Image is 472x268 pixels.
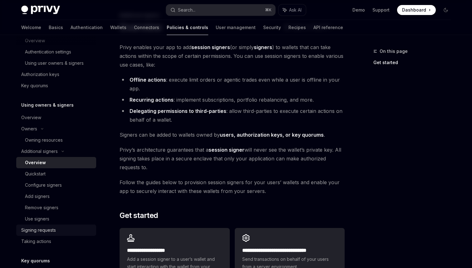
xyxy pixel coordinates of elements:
span: Ask AI [289,7,302,13]
span: Get started [120,210,158,220]
a: Support [372,7,390,13]
div: Additional signers [21,148,58,155]
a: User management [216,20,256,35]
div: Quickstart [25,170,46,178]
button: Ask AI [278,4,306,16]
a: Wallets [110,20,126,35]
button: Search...⌘K [166,4,275,16]
strong: Recurring actions [130,97,174,103]
div: Remove signers [25,204,58,211]
div: Signing requests [21,226,56,234]
h5: Using owners & signers [21,101,74,109]
h5: Key quorums [21,257,50,265]
a: Remove signers [16,202,96,213]
div: Owners [21,125,37,133]
a: Get started [373,58,456,68]
a: Connectors [134,20,159,35]
strong: session signer [209,147,244,153]
div: Add signers [25,193,50,200]
a: Signing requests [16,225,96,236]
strong: Delegating permissions to third-parties [130,108,226,114]
a: Using user owners & signers [16,58,96,69]
a: Demo [352,7,365,13]
div: Overview [21,114,41,121]
div: Configure signers [25,181,62,189]
a: Configure signers [16,180,96,191]
a: Quickstart [16,168,96,180]
a: Overview [16,112,96,123]
div: Key quorums [21,82,48,89]
span: Dashboard [402,7,426,13]
a: Authentication [71,20,103,35]
a: Policies & controls [167,20,208,35]
div: Search... [178,6,195,14]
a: Authentication settings [16,46,96,58]
button: Toggle dark mode [441,5,451,15]
li: : allow third-parties to execute certain actions on behalf of a wallet. [120,107,345,124]
div: Authorization keys [21,71,59,78]
div: Using user owners & signers [25,59,84,67]
div: Owning resources [25,136,63,144]
a: Overview [16,157,96,168]
li: : implement subscriptions, portfolio rebalancing, and more. [120,95,345,104]
a: Use signers [16,213,96,225]
li: : execute limit orders or agentic trades even while a user is offline in your app. [120,75,345,93]
span: Privy enables your app to add (or simply ) to wallets that can take actions within the scope of c... [120,43,345,69]
a: Welcome [21,20,41,35]
a: Basics [49,20,63,35]
a: Dashboard [397,5,436,15]
div: Authentication settings [25,48,71,56]
div: Use signers [25,215,49,223]
a: Owning resources [16,134,96,146]
span: ⌘ K [265,8,272,13]
a: Taking actions [16,236,96,247]
span: Signers can be added to wallets owned by . [120,130,345,139]
span: On this page [380,48,408,55]
a: users, authorization keys, or key quorums [220,132,324,138]
div: Taking actions [21,238,51,245]
span: Privy’s architecture guarantees that a will never see the wallet’s private key. All signing takes... [120,145,345,172]
a: API reference [313,20,343,35]
strong: signers [254,44,272,50]
a: Recipes [288,20,306,35]
div: Overview [25,159,46,166]
strong: session signers [191,44,230,50]
a: Add signers [16,191,96,202]
a: Authorization keys [16,69,96,80]
span: Follow the guides below to provision session signers for your users’ wallets and enable your app ... [120,178,345,195]
img: dark logo [21,6,60,14]
a: Security [263,20,281,35]
strong: Offline actions [130,77,166,83]
a: Key quorums [16,80,96,91]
